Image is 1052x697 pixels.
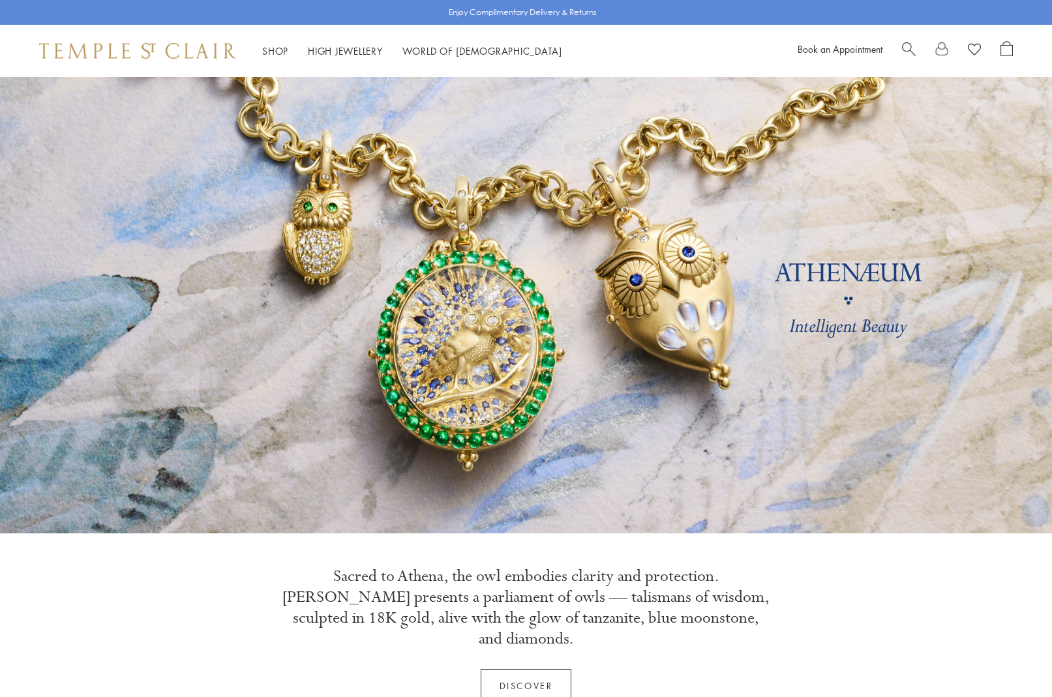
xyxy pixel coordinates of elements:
[902,41,916,61] a: Search
[262,44,288,57] a: ShopShop
[308,44,383,57] a: High JewelleryHigh Jewellery
[402,44,562,57] a: World of [DEMOGRAPHIC_DATA]World of [DEMOGRAPHIC_DATA]
[39,43,236,59] img: Temple St. Clair
[282,566,771,649] p: Sacred to Athena, the owl embodies clarity and protection. [PERSON_NAME] presents a parliament of...
[968,41,981,61] a: View Wishlist
[449,6,597,19] p: Enjoy Complimentary Delivery & Returns
[1000,41,1013,61] a: Open Shopping Bag
[987,636,1039,684] iframe: Gorgias live chat messenger
[798,42,882,55] a: Book an Appointment
[262,43,562,59] nav: Main navigation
